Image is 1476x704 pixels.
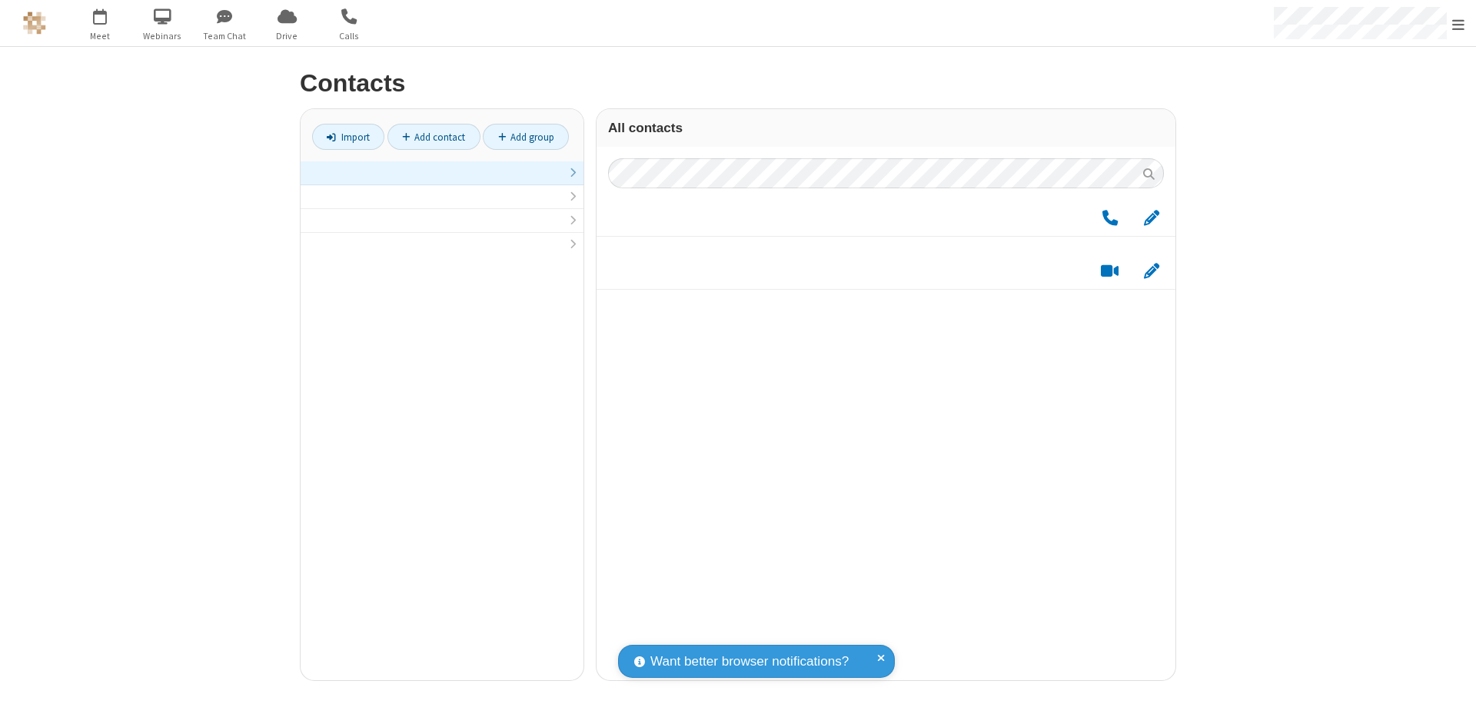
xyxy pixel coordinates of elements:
[258,29,316,43] span: Drive
[300,70,1176,97] h2: Contacts
[1438,664,1464,693] iframe: Chat
[483,124,569,150] a: Add group
[608,121,1164,135] h3: All contacts
[387,124,480,150] a: Add contact
[23,12,46,35] img: QA Selenium DO NOT DELETE OR CHANGE
[650,652,849,672] span: Want better browser notifications?
[1095,261,1125,281] button: Start a video meeting
[196,29,254,43] span: Team Chat
[1136,208,1166,227] button: Edit
[312,124,384,150] a: Import
[1095,208,1125,227] button: Call by phone
[134,29,191,43] span: Webinars
[321,29,378,43] span: Calls
[597,200,1175,680] div: grid
[1136,261,1166,281] button: Edit
[71,29,129,43] span: Meet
